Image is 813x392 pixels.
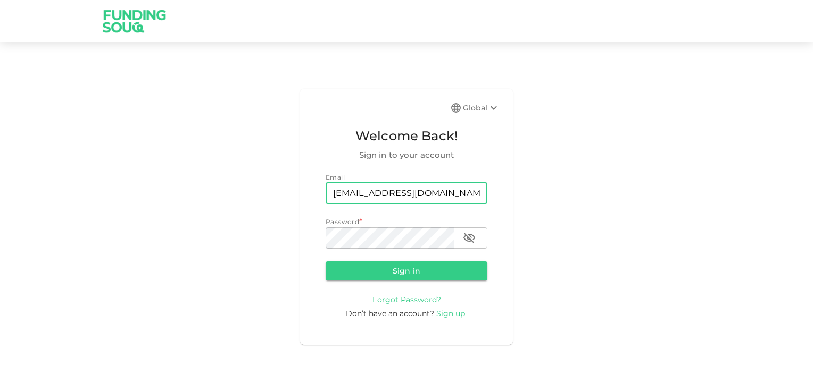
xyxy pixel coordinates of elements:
a: Forgot Password? [372,294,441,304]
span: Welcome Back! [326,126,487,146]
span: Sign up [436,309,465,318]
input: password [326,227,454,249]
span: Sign in to your account [326,149,487,161]
span: Email [326,173,345,181]
div: Global [463,101,500,114]
input: email [326,183,487,204]
span: Don’t have an account? [346,309,434,318]
span: Password [326,218,359,226]
button: Sign in [326,261,487,280]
